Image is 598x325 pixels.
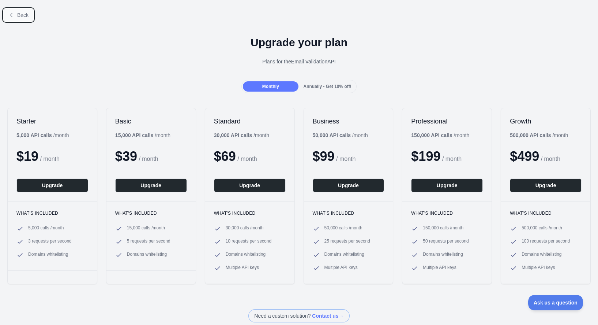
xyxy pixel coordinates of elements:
[214,117,286,126] h2: Standard
[214,132,252,138] b: 30,000 API calls
[313,132,351,138] b: 50,000 API calls
[214,132,269,139] div: / month
[313,117,384,126] h2: Business
[313,149,335,164] span: $ 99
[313,132,368,139] div: / month
[411,149,440,164] span: $ 199
[411,132,469,139] div: / month
[411,117,483,126] h2: Professional
[528,295,583,310] iframe: Toggle Customer Support
[214,149,236,164] span: $ 69
[411,132,452,138] b: 150,000 API calls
